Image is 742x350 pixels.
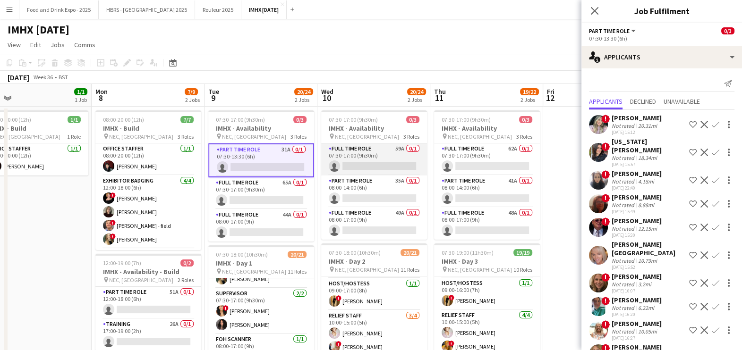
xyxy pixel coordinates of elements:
[185,88,198,95] span: 7/9
[178,276,194,283] span: 2 Roles
[408,96,426,103] div: 2 Jobs
[434,143,540,175] app-card-role: Full Time Role62A0/107:30-17:00 (9h30m)
[329,249,381,256] span: 07:30-18:00 (10h30m)
[581,5,742,17] h3: Job Fulfilment
[520,96,538,103] div: 2 Jobs
[520,88,539,95] span: 19/22
[612,114,662,122] div: [PERSON_NAME]
[208,288,314,334] app-card-role: Supervisor2/207:30-17:00 (9h30m)![PERSON_NAME][PERSON_NAME]
[26,39,45,51] a: Edit
[8,41,21,49] span: View
[612,225,636,232] div: Not rated
[612,217,662,225] div: [PERSON_NAME]
[185,96,200,103] div: 2 Jobs
[30,41,41,49] span: Edit
[294,88,313,95] span: 20/24
[589,27,637,34] button: Part Time Role
[178,133,194,140] span: 3 Roles
[95,175,201,249] app-card-role: Exhibitor Badging4/412:00-18:00 (6h)![PERSON_NAME][PERSON_NAME]![PERSON_NAME] - field![PERSON_NAME]
[321,124,427,133] h3: IMHX - Availability
[636,257,659,264] div: 10.79mi
[288,251,307,258] span: 20/21
[95,110,201,250] div: 08:00-20:00 (12h)7/7IMHX - Build NEC, [GEOGRAPHIC_DATA]3 RolesOffice Staffer1/108:00-20:00 (12h)[...
[401,266,419,273] span: 11 Roles
[519,116,532,123] span: 0/3
[612,137,685,154] div: [US_STATE][PERSON_NAME]
[612,193,662,201] div: [PERSON_NAME]
[630,98,656,105] span: Declined
[636,304,656,311] div: 6.22mi
[612,178,636,185] div: Not rated
[47,39,68,51] a: Jobs
[589,27,630,34] span: Part Time Role
[434,257,540,266] h3: IMHX - Day 3
[636,201,656,208] div: 8.88mi
[442,116,491,123] span: 07:30-17:00 (9h30m)
[321,208,427,240] app-card-role: Full Time Role49A0/108:00-17:00 (9h)
[434,124,540,133] h3: IMHX - Availability
[321,278,427,310] app-card-role: Host/Hostess1/109:00-17:00 (8h)![PERSON_NAME]
[612,169,662,178] div: [PERSON_NAME]
[320,92,333,103] span: 10
[321,257,427,266] h3: IMHX - Day 2
[601,194,610,202] span: !
[74,41,95,49] span: Comms
[612,161,685,167] div: [DATE] 15:57
[612,154,636,161] div: Not rated
[222,268,286,275] span: NEC, [GEOGRAPHIC_DATA]
[403,133,419,140] span: 3 Roles
[288,268,307,275] span: 11 Roles
[208,143,314,177] app-card-role: Part Time Role31A0/107:30-13:30 (6h)
[612,264,685,270] div: [DATE] 15:52
[434,208,540,240] app-card-role: Full Time Role48A0/108:00-17:00 (9h)
[406,116,419,123] span: 0/3
[59,74,68,81] div: BST
[95,124,201,133] h3: IMHX - Build
[321,110,427,240] app-job-card: 07:30-17:00 (9h30m)0/3IMHX - Availability NEC, [GEOGRAPHIC_DATA]3 RolesFull Time Role59A0/107:30-...
[636,225,659,232] div: 12.15mi
[449,295,454,300] span: !
[434,110,540,240] app-job-card: 07:30-17:00 (9h30m)0/3IMHX - Availability NEC, [GEOGRAPHIC_DATA]3 RolesFull Time Role62A0/107:30-...
[4,39,25,51] a: View
[74,88,87,95] span: 1/1
[513,249,532,256] span: 19/19
[601,320,610,329] span: !
[109,133,173,140] span: NEC, [GEOGRAPHIC_DATA]
[208,209,314,242] app-card-role: Full Time Role44A0/108:00-17:00 (9h)
[612,122,636,129] div: Not rated
[70,39,99,51] a: Comms
[612,208,662,215] div: [DATE] 15:49
[448,133,512,140] span: NEC, [GEOGRAPHIC_DATA]
[601,170,610,179] span: !
[290,133,307,140] span: 3 Roles
[109,276,173,283] span: NEC, [GEOGRAPHIC_DATA]
[407,88,426,95] span: 20/24
[208,110,314,242] app-job-card: 07:30-17:00 (9h30m)0/3IMHX - Availability NEC, [GEOGRAPHIC_DATA]3 RolesPart Time Role31A0/107:30-...
[335,266,399,273] span: NEC, [GEOGRAPHIC_DATA]
[195,0,241,19] button: Rouleur 2025
[612,272,662,281] div: [PERSON_NAME]
[295,96,313,103] div: 2 Jobs
[612,185,662,191] div: [DATE] 22:40
[110,192,116,198] span: !
[547,87,554,96] span: Fri
[75,96,87,103] div: 1 Job
[612,201,636,208] div: Not rated
[110,233,116,239] span: !
[636,122,659,129] div: 20.31mi
[223,305,229,311] span: !
[442,249,494,256] span: 07:30-19:00 (11h30m)
[601,297,610,305] span: !
[612,257,636,264] div: Not rated
[8,23,69,37] h1: IMHX [DATE]
[601,142,610,151] span: !
[434,278,540,310] app-card-role: Host/Hostess1/109:00-16:00 (7h)![PERSON_NAME]
[612,288,662,294] div: [DATE] 16:07
[103,259,141,267] span: 12:00-19:00 (7h)
[401,249,419,256] span: 20/21
[216,251,268,258] span: 07:30-18:00 (10h30m)
[664,98,700,105] span: Unavailable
